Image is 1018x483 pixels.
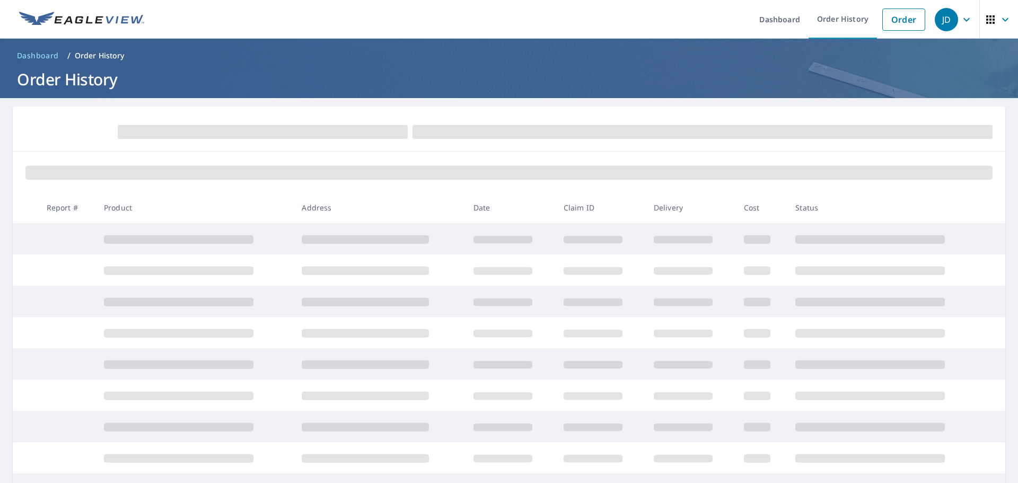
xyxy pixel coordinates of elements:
[75,50,125,61] p: Order History
[935,8,958,31] div: JD
[293,192,464,223] th: Address
[17,50,59,61] span: Dashboard
[735,192,787,223] th: Cost
[13,47,1005,64] nav: breadcrumb
[787,192,985,223] th: Status
[882,8,925,31] a: Order
[13,68,1005,90] h1: Order History
[19,12,144,28] img: EV Logo
[465,192,555,223] th: Date
[95,192,293,223] th: Product
[645,192,735,223] th: Delivery
[555,192,645,223] th: Claim ID
[38,192,95,223] th: Report #
[67,49,71,62] li: /
[13,47,63,64] a: Dashboard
